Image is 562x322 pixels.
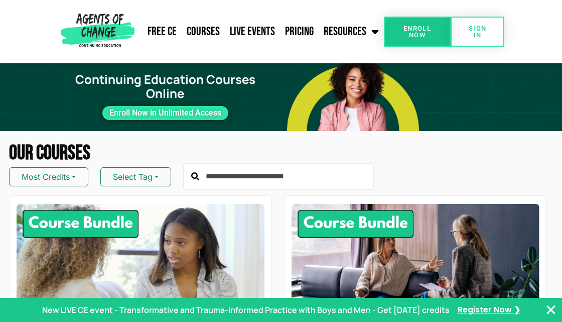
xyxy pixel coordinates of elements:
span: Enroll Now [400,25,435,38]
h1: Continuing Education Courses Online [55,72,275,101]
span: SIGN IN [467,25,488,38]
button: Most Credits [9,167,88,186]
a: Pricing [280,19,319,44]
a: Enroll Now in Unlimited Access [102,106,228,120]
a: Resources [319,19,384,44]
h2: Our Courses [9,143,553,163]
button: Close Banner [545,304,557,316]
nav: Menu [138,19,384,44]
a: Free CE [143,19,182,44]
p: New LIVE CE event - Transformative and Trauma-informed Practice with Boys and Men - Get [DATE] cr... [42,304,450,316]
a: Enroll Now [384,17,451,47]
a: SIGN IN [451,17,504,47]
a: Live Events [225,19,280,44]
a: Register Now ❯ [458,304,520,315]
a: Courses [182,19,225,44]
button: Select Tag [100,167,171,186]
